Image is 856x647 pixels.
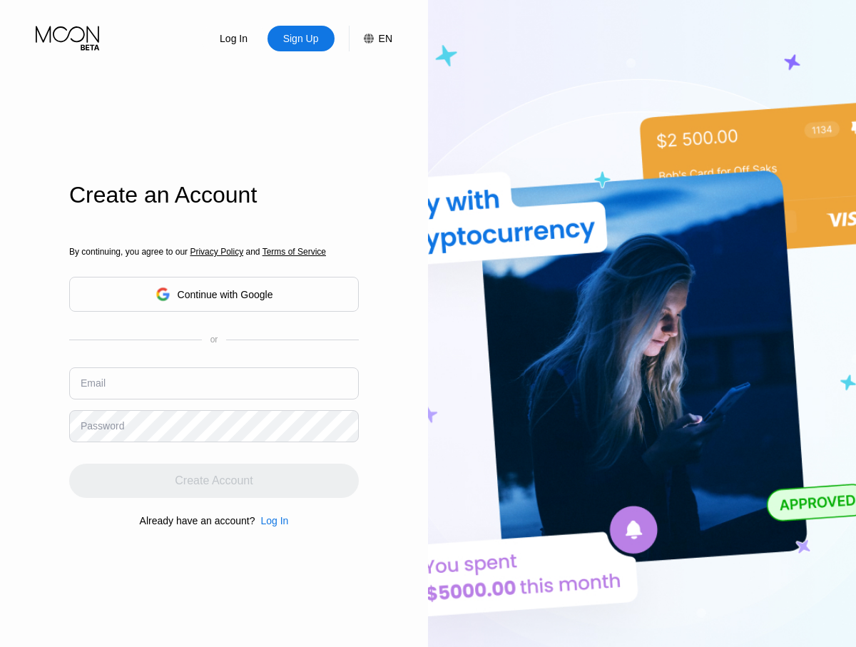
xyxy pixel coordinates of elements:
div: or [210,335,218,345]
div: EN [349,26,392,51]
div: Sign Up [282,31,320,46]
div: EN [379,33,392,44]
div: Log In [255,515,288,526]
span: Privacy Policy [190,247,243,257]
span: and [243,247,263,257]
div: Password [81,420,124,432]
div: Continue with Google [69,277,359,312]
div: Log In [200,26,267,51]
div: Create an Account [69,182,359,208]
div: Sign Up [267,26,335,51]
span: Terms of Service [263,247,326,257]
div: Already have an account? [140,515,255,526]
div: Log In [260,515,288,526]
div: Continue with Google [178,289,273,300]
div: By continuing, you agree to our [69,247,359,257]
div: Email [81,377,106,389]
div: Log In [218,31,249,46]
